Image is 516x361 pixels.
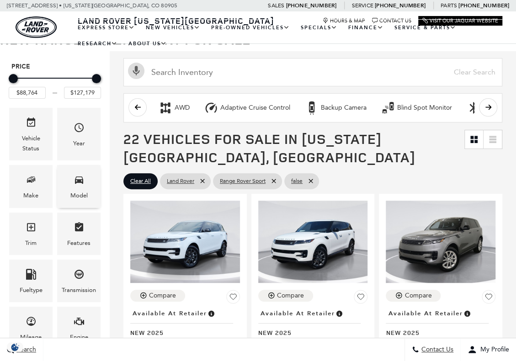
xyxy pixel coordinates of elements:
[9,74,18,83] div: Minimum Price
[258,337,361,345] span: Range Rover Sport SE
[123,58,502,86] input: Search Inventory
[386,328,489,337] span: New 2025
[7,2,177,9] a: [STREET_ADDRESS] • [US_STATE][GEOGRAPHIC_DATA], CO 80905
[130,201,240,283] img: 2025 LAND ROVER Range Rover Sport SE
[386,290,441,302] button: Compare Vehicle
[128,63,144,79] svg: Click to toggle on voice search
[204,101,218,115] div: Adaptive Cruise Control
[375,2,426,9] a: [PHONE_NUMBER]
[422,18,498,24] a: Visit Our Jaguar Website
[207,308,215,319] span: Vehicle is in stock and ready for immediate delivery. Due to demand, availability is subject to c...
[268,2,284,9] span: Sales
[74,266,85,285] span: Transmission
[20,285,43,295] div: Fueltype
[291,175,303,187] span: false
[286,2,336,9] a: [PHONE_NUMBER]
[74,172,85,191] span: Model
[220,175,266,187] span: Range Rover Sport
[479,98,497,117] button: scroll right
[26,313,37,332] span: Mileage
[404,292,431,300] div: Compare
[123,129,415,166] span: 22 Vehicles for Sale in [US_STATE][GEOGRAPHIC_DATA], [GEOGRAPHIC_DATA]
[9,71,101,99] div: Price
[74,120,85,138] span: Year
[5,342,26,352] img: Opt-Out Icon
[159,101,172,115] div: AWD
[67,238,90,248] div: Features
[9,307,53,349] div: MileageMileage
[16,16,57,38] img: Land Rover
[343,20,389,36] a: Finance
[463,308,471,319] span: Vehicle is in stock and ready for immediate delivery. Due to demand, availability is subject to c...
[57,260,101,302] div: TransmissionTransmission
[26,266,37,285] span: Fueltype
[74,219,85,238] span: Features
[206,20,295,36] a: Pre-Owned Vehicles
[376,98,457,117] button: Blind Spot MonitorBlind Spot Monitor
[64,87,101,99] input: Maximum
[258,307,368,345] a: Available at RetailerNew 2025Range Rover Sport SE
[441,2,457,9] span: Parts
[9,108,53,160] div: VehicleVehicle Status
[300,98,372,117] button: Backup CameraBackup Camera
[154,98,195,117] button: AWDAWD
[149,292,176,300] div: Compare
[482,290,495,307] button: Save Vehicle
[9,260,53,302] div: FueltypeFueltype
[130,307,240,345] a: Available at RetailerNew 2025Range Rover Sport SE
[70,191,88,201] div: Model
[9,212,53,255] div: TrimTrim
[26,115,37,133] span: Vehicle
[72,36,123,52] a: Research
[26,219,37,238] span: Trim
[386,337,489,345] span: Range Rover Sport SE
[57,165,101,207] div: ModelModel
[133,308,207,319] span: Available at Retailer
[467,101,480,115] div: Bluetooth
[295,20,343,36] a: Specials
[389,20,462,36] a: Service & Parts
[258,201,368,283] img: 2025 LAND ROVER Range Rover Sport SE
[9,165,53,207] div: MakeMake
[397,104,452,112] div: Blind Spot Monitor
[74,313,85,332] span: Engine
[386,307,495,345] a: Available at RetailerNew 2025Range Rover Sport SE
[72,20,140,36] a: EXPRESS STORE
[9,87,46,99] input: Minimum
[258,290,313,302] button: Compare Vehicle
[25,238,37,248] div: Trim
[11,63,98,71] h5: Price
[73,138,85,149] div: Year
[351,2,373,9] span: Service
[140,20,206,36] a: New Vehicles
[130,175,151,187] span: Clear All
[277,292,304,300] div: Compare
[167,175,194,187] span: Land Rover
[335,308,343,319] span: Vehicle is in stock and ready for immediate delivery. Due to demand, availability is subject to c...
[62,285,96,295] div: Transmission
[72,20,502,52] nav: Main Navigation
[175,104,190,112] div: AWD
[305,101,319,115] div: Backup Camera
[16,16,57,38] a: land-rover
[16,133,46,154] div: Vehicle Status
[70,332,88,342] div: Engine
[321,104,367,112] div: Backup Camera
[419,346,453,354] span: Contact Us
[258,328,361,337] span: New 2025
[199,98,295,117] button: Adaptive Cruise ControlAdaptive Cruise Control
[220,104,290,112] div: Adaptive Cruise Control
[128,98,147,117] button: scroll left
[226,290,240,307] button: Save Vehicle
[57,307,101,349] div: EngineEngine
[458,2,509,9] a: [PHONE_NUMBER]
[78,15,274,26] span: Land Rover [US_STATE][GEOGRAPHIC_DATA]
[72,15,280,26] a: Land Rover [US_STATE][GEOGRAPHIC_DATA]
[386,201,495,283] img: 2025 LAND ROVER Range Rover Sport SE
[57,212,101,255] div: FeaturesFeatures
[92,74,101,83] div: Maximum Price
[354,290,367,307] button: Save Vehicle
[130,290,185,302] button: Compare Vehicle
[372,18,411,24] a: Contact Us
[130,337,233,345] span: Range Rover Sport SE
